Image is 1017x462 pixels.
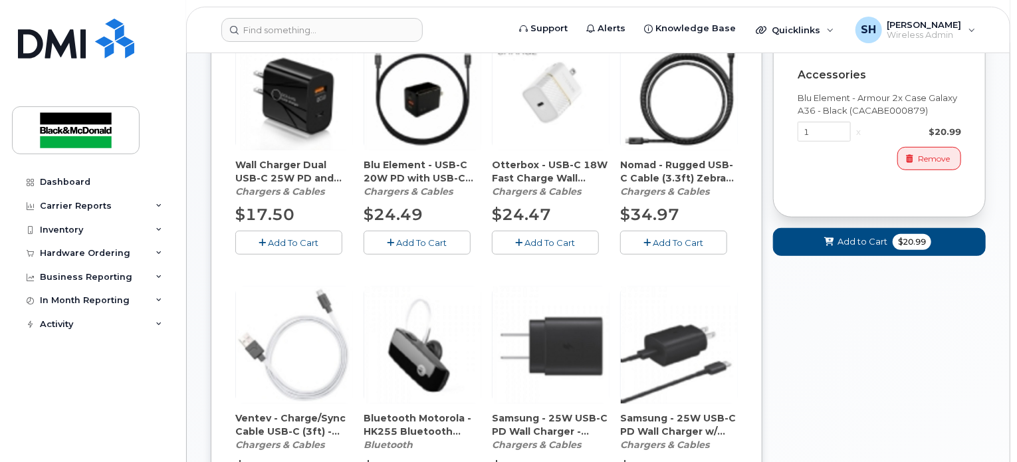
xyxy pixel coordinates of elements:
[655,22,736,35] span: Knowledge Base
[798,92,961,116] div: Blu Element - Armour 2x Case Galaxy A36 - Black (CACABE000879)
[887,19,962,30] span: [PERSON_NAME]
[492,411,610,438] span: Samsung - 25W USB-C PD Wall Charger - Black - OEM - No Cable - (CAHCPZ000081)
[364,158,481,198] div: Blu Element - USB-C 20W PD with USB-C Cable 4ft Wall Charger - Black (CAHCPZ000096)
[235,185,324,197] em: Chargers & Cables
[364,411,481,438] span: Bluetooth Motorola - HK255 Bluetooth Headset (CABTBE000046)
[364,185,453,197] em: Chargers & Cables
[621,287,738,404] img: accessory36709.JPG
[918,153,950,165] span: Remove
[364,158,481,185] span: Blu Element - USB-C 20W PD with USB-C Cable 4ft Wall Charger - Black (CAHCPZ000096)
[846,17,985,43] div: Serena Hunter
[236,33,353,150] img: accessory36907.JPG
[269,237,319,248] span: Add To Cart
[772,25,820,35] span: Quicklinks
[620,231,727,254] button: Add To Cart
[492,158,610,185] span: Otterbox - USB-C 18W Fast Charge Wall Adapter - White (CAHCAP000074)
[492,439,581,451] em: Chargers & Cables
[620,205,679,224] span: $34.97
[236,287,353,404] img: accessory36552.JPG
[893,234,931,250] span: $20.99
[621,33,738,150] img: accessory36548.JPG
[493,33,610,150] img: accessory36681.JPG
[653,237,704,248] span: Add To Cart
[492,205,551,224] span: $24.47
[746,17,844,43] div: Quicklinks
[510,15,577,42] a: Support
[493,287,610,404] img: accessory36708.JPG
[798,69,961,81] div: Accessories
[364,411,481,451] div: Bluetooth Motorola - HK255 Bluetooth Headset (CABTBE000046)
[235,411,353,438] span: Ventev - Charge/Sync Cable USB-C (3ft) - White (CAMIBE000144)
[492,411,610,451] div: Samsung - 25W USB-C PD Wall Charger - Black - OEM - No Cable - (CAHCPZ000081)
[620,411,738,451] div: Samsung - 25W USB-C PD Wall Charger w/ USB-C cable - Black - OEM (CAHCPZ000082)
[861,22,876,38] span: SH
[364,287,481,404] img: accessory36212.JPG
[492,185,581,197] em: Chargers & Cables
[221,18,423,42] input: Find something...
[851,126,866,138] div: x
[838,235,887,248] span: Add to Cart
[525,237,576,248] span: Add To Cart
[635,15,745,42] a: Knowledge Base
[235,439,324,451] em: Chargers & Cables
[235,411,353,451] div: Ventev - Charge/Sync Cable USB-C (3ft) - White (CAMIBE000144)
[235,205,294,224] span: $17.50
[364,439,413,451] em: Bluetooth
[620,439,709,451] em: Chargers & Cables
[773,228,986,255] button: Add to Cart $20.99
[620,158,738,185] span: Nomad - Rugged USB-C Cable (3.3ft) Zebra (CAMIBE000170)
[492,231,599,254] button: Add To Cart
[620,185,709,197] em: Chargers & Cables
[887,30,962,41] span: Wireless Admin
[897,147,961,170] button: Remove
[364,205,423,224] span: $24.49
[235,158,353,198] div: Wall Charger Dual USB-C 25W PD and USB-A Bulk (For Samsung) - Black (CAHCBE000093)
[397,237,447,248] span: Add To Cart
[598,22,625,35] span: Alerts
[364,33,481,150] img: accessory36347.JPG
[866,126,961,138] div: $20.99
[620,411,738,438] span: Samsung - 25W USB-C PD Wall Charger w/ USB-C cable - Black - OEM (CAHCPZ000082)
[235,158,353,185] span: Wall Charger Dual USB-C 25W PD and USB-A Bulk (For Samsung) - Black (CAHCBE000093)
[577,15,635,42] a: Alerts
[620,158,738,198] div: Nomad - Rugged USB-C Cable (3.3ft) Zebra (CAMIBE000170)
[530,22,568,35] span: Support
[492,158,610,198] div: Otterbox - USB-C 18W Fast Charge Wall Adapter - White (CAHCAP000074)
[364,231,471,254] button: Add To Cart
[235,231,342,254] button: Add To Cart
